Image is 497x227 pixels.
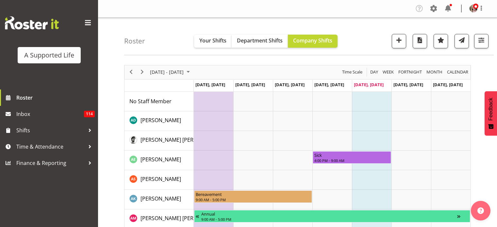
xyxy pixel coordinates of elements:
[194,190,312,203] div: Alice Kendall"s event - Bereavement Begin From Monday, September 22, 2025 at 9:00:00 AM GMT+12:00...
[141,136,223,144] a: [PERSON_NAME] [PERSON_NAME]
[141,214,223,222] a: [PERSON_NAME] [PERSON_NAME]
[393,82,423,88] span: [DATE], [DATE]
[125,65,137,79] div: previous period
[485,91,497,136] button: Feedback - Show survey
[149,68,193,76] button: September 2025
[232,35,288,48] button: Department Shifts
[382,68,395,76] button: Timeline Week
[141,155,181,163] a: [PERSON_NAME]
[370,68,379,76] span: Day
[5,16,59,29] img: Rosterit website logo
[470,5,477,12] img: lisa-brown-bayliss21db486c786bd7d3a44459f1d2b6f937.png
[314,158,389,163] div: 4:00 PM - 9:00 AM
[275,82,305,88] span: [DATE], [DATE]
[235,82,265,88] span: [DATE], [DATE]
[138,68,147,76] button: Next
[201,210,457,217] div: Annual
[16,142,85,152] span: Time & Attendance
[124,111,194,131] td: Abbie Davies resource
[129,97,172,105] a: No Staff Member
[124,131,194,151] td: Alejandro Sada Prendes resource
[446,68,469,76] span: calendar
[313,151,391,164] div: Alex Espinoza"s event - Sick Begin From Thursday, September 25, 2025 at 4:00:00 PM GMT+12:00 Ends...
[129,98,172,105] span: No Staff Member
[141,215,223,222] span: [PERSON_NAME] [PERSON_NAME]
[413,34,427,48] button: Download a PDF of the roster according to the set date range.
[124,170,194,190] td: Alexandra Schoeneberg resource
[16,109,84,119] span: Inbox
[398,68,422,76] span: Fortnight
[314,82,344,88] span: [DATE], [DATE]
[397,68,423,76] button: Fortnight
[127,68,136,76] button: Previous
[194,35,232,48] button: Your Shifts
[237,37,283,44] span: Department Shifts
[124,92,194,111] td: No Staff Member resource
[446,68,470,76] button: Month
[149,68,184,76] span: [DATE] - [DATE]
[433,82,463,88] span: [DATE], [DATE]
[141,136,223,143] span: [PERSON_NAME] [PERSON_NAME]
[195,82,225,88] span: [DATE], [DATE]
[124,37,145,45] h4: Roster
[199,37,226,44] span: Your Shifts
[369,68,379,76] button: Timeline Day
[16,158,85,168] span: Finance & Reporting
[137,65,148,79] div: next period
[341,68,364,76] button: Time Scale
[141,116,181,124] a: [PERSON_NAME]
[124,151,194,170] td: Alex Espinoza resource
[314,152,389,158] div: Sick
[425,68,444,76] button: Timeline Month
[474,34,489,48] button: Filter Shifts
[141,117,181,124] span: [PERSON_NAME]
[24,50,74,60] div: A Supported Life
[392,34,406,48] button: Add a new shift
[16,93,95,103] span: Roster
[288,35,338,48] button: Company Shifts
[434,34,448,48] button: Highlight an important date within the roster.
[382,68,394,76] span: Week
[426,68,443,76] span: Month
[201,217,457,222] div: 9:00 AM - 5:00 PM
[196,191,310,197] div: Bereavement
[148,65,194,79] div: September 22 - 28, 2025
[196,197,310,202] div: 9:00 AM - 5:00 PM
[477,207,484,214] img: help-xxl-2.png
[488,98,494,121] span: Feedback
[141,195,181,203] a: [PERSON_NAME]
[194,210,470,222] div: Alicia Mark"s event - Annual Begin From Monday, August 25, 2025 at 9:00:00 AM GMT+12:00 Ends At M...
[141,156,181,163] span: [PERSON_NAME]
[354,82,384,88] span: [DATE], [DATE]
[141,175,181,183] a: [PERSON_NAME]
[293,37,332,44] span: Company Shifts
[124,190,194,209] td: Alice Kendall resource
[16,125,85,135] span: Shifts
[84,111,95,117] span: 114
[455,34,469,48] button: Send a list of all shifts for the selected filtered period to all rostered employees.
